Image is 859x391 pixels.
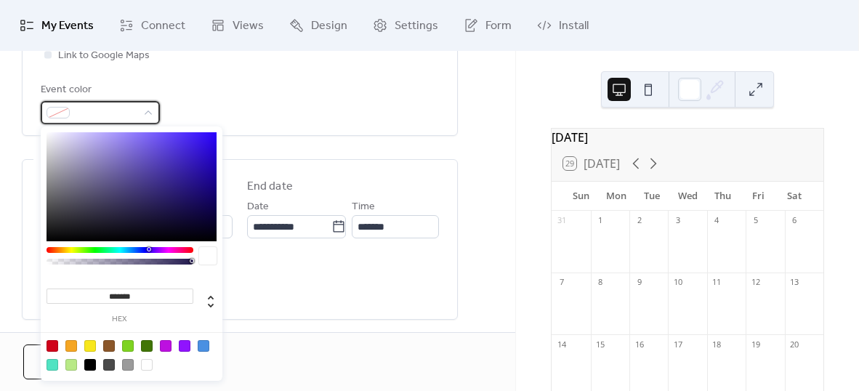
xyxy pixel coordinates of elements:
div: [DATE] [552,129,823,146]
div: 31 [556,215,567,226]
div: Tue [634,182,670,211]
div: 4 [711,215,722,226]
div: #4A90E2 [198,340,209,352]
div: 16 [634,339,645,350]
div: #9013FE [179,340,190,352]
div: 14 [556,339,567,350]
div: 12 [750,277,761,288]
div: 7 [556,277,567,288]
div: 19 [750,339,761,350]
span: Design [311,17,347,35]
a: Views [200,6,275,45]
span: Settings [395,17,438,35]
a: My Events [9,6,105,45]
div: #B8E986 [65,359,77,371]
span: Install [559,17,589,35]
div: #BD10E0 [160,340,172,352]
button: Cancel [23,344,118,379]
div: #D0021B [47,340,58,352]
div: 3 [672,215,683,226]
div: 9 [634,277,645,288]
span: Form [485,17,512,35]
div: #7ED321 [122,340,134,352]
div: #9B9B9B [122,359,134,371]
div: #8B572A [103,340,115,352]
div: 18 [711,339,722,350]
div: 2 [634,215,645,226]
div: 15 [595,339,606,350]
div: Sat [776,182,812,211]
div: Fri [741,182,776,211]
a: Install [526,6,600,45]
div: #F5A623 [65,340,77,352]
div: 11 [711,277,722,288]
span: Date [247,198,269,216]
div: End date [247,178,293,195]
span: Link to Google Maps [58,47,150,65]
div: Wed [670,182,706,211]
div: Event color [41,81,157,99]
div: #50E3C2 [47,359,58,371]
div: #417505 [141,340,153,352]
a: Design [278,6,358,45]
div: Thu [706,182,741,211]
a: Connect [108,6,196,45]
div: #FFFFFF [141,359,153,371]
a: Settings [362,6,449,45]
div: 13 [789,277,800,288]
div: Mon [599,182,634,211]
span: Views [233,17,264,35]
div: #000000 [84,359,96,371]
a: Form [453,6,523,45]
div: Sun [563,182,599,211]
span: Time [352,198,375,216]
div: 20 [789,339,800,350]
div: #4A4A4A [103,359,115,371]
div: 10 [672,277,683,288]
span: Connect [141,17,185,35]
div: 6 [789,215,800,226]
div: #F8E71C [84,340,96,352]
span: My Events [41,17,94,35]
div: 17 [672,339,683,350]
label: hex [47,315,193,323]
div: 5 [750,215,761,226]
div: 8 [595,277,606,288]
div: 1 [595,215,606,226]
